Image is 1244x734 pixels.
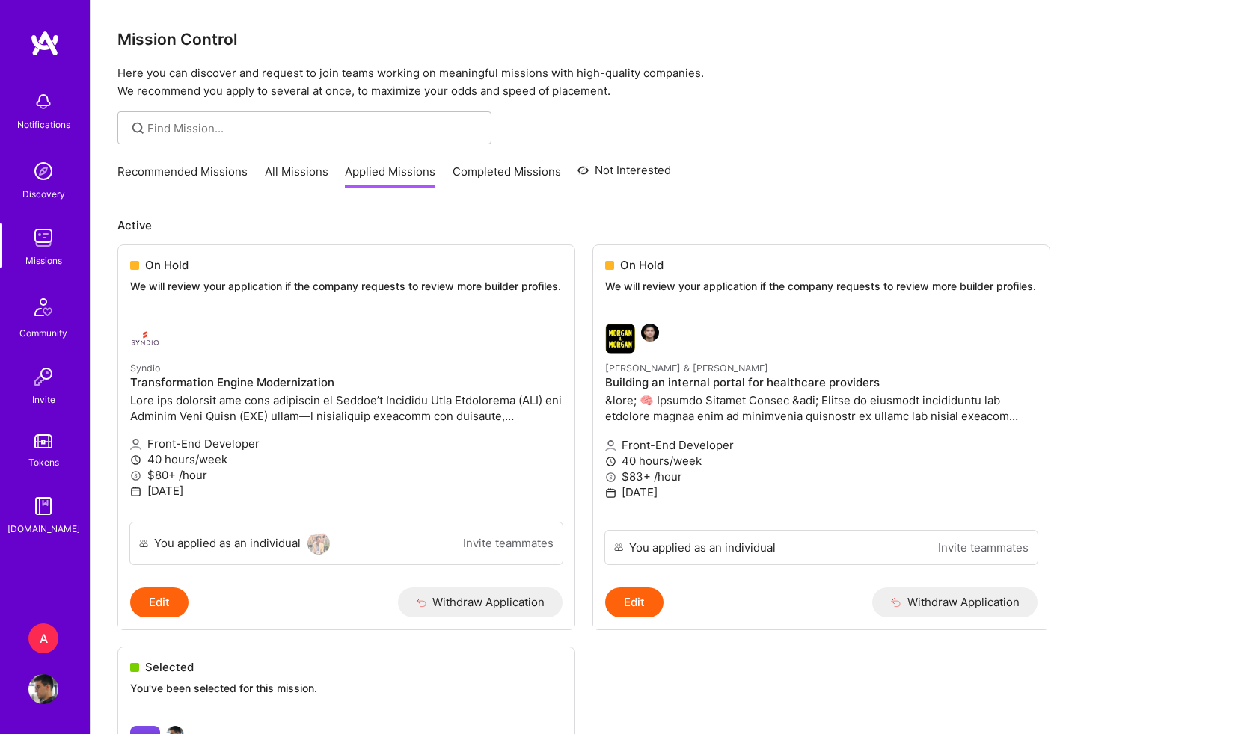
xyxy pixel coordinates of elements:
[147,120,480,136] input: Find Mission...
[463,535,554,551] a: Invite teammates
[28,454,59,470] div: Tokens
[28,87,58,117] img: bell
[154,535,301,551] div: You applied as an individual
[117,218,1217,233] p: Active
[307,532,330,555] img: User Avatar
[130,436,563,451] p: Front-End Developer
[130,587,189,617] button: Edit
[28,623,58,653] div: A
[25,253,62,268] div: Missions
[130,451,563,467] p: 40 hours/week
[130,324,160,354] img: Syndio company logo
[28,223,58,253] img: teamwork
[7,521,80,537] div: [DOMAIN_NAME]
[130,376,563,389] h4: Transformation Engine Modernization
[117,164,248,188] a: Recommended Missions
[130,470,141,481] i: icon MoneyGray
[28,491,58,521] img: guide book
[129,120,147,137] i: icon SearchGrey
[605,484,1038,500] p: [DATE]
[30,30,60,57] img: logo
[605,440,616,451] i: icon Applicant
[32,392,55,407] div: Invite
[605,587,664,617] button: Edit
[25,623,62,653] a: A
[872,587,1038,617] button: Withdraw Application
[130,454,141,466] i: icon Clock
[19,325,67,341] div: Community
[130,483,563,499] p: [DATE]
[130,467,563,483] p: $80+ /hour
[25,289,61,325] img: Community
[605,469,1038,484] p: $83+ /hour
[345,164,435,188] a: Applied Missions
[28,156,58,186] img: discovery
[25,674,62,704] a: User Avatar
[641,324,659,342] img: Wesley Berredo
[17,117,70,132] div: Notifications
[629,540,776,555] div: You applied as an individual
[605,453,1038,469] p: 40 hours/week
[577,161,671,188] a: Not Interested
[605,472,616,483] i: icon MoneyGray
[398,587,563,617] button: Withdraw Application
[605,437,1038,453] p: Front-End Developer
[22,186,65,202] div: Discovery
[620,257,664,273] span: On Hold
[130,439,141,450] i: icon Applicant
[938,540,1029,555] a: Invite teammates
[118,312,574,522] a: Syndio company logoSyndioTransformation Engine ModernizationLore ips dolorsit ame cons adipiscin ...
[28,674,58,704] img: User Avatar
[605,279,1038,294] p: We will review your application if the company requests to review more builder profiles.
[34,434,52,448] img: tokens
[145,257,189,273] span: On Hold
[593,312,1050,530] a: Morgan & Morgan company logoWesley Berredo[PERSON_NAME] & [PERSON_NAME]Building an internal porta...
[605,392,1038,424] p: &lore; 🧠 Ipsumdo Sitamet Consec &adi; Elitse do eiusmodt incididuntu lab etdolore magnaa enim ad ...
[28,362,58,392] img: Invite
[605,456,616,467] i: icon Clock
[130,363,160,374] small: Syndio
[117,64,1217,100] p: Here you can discover and request to join teams working on meaningful missions with high-quality ...
[265,164,328,188] a: All Missions
[605,324,635,354] img: Morgan & Morgan company logo
[453,164,561,188] a: Completed Missions
[605,363,768,374] small: [PERSON_NAME] & [PERSON_NAME]
[130,279,563,294] p: We will review your application if the company requests to review more builder profiles.
[130,392,563,424] p: Lore ips dolorsit ame cons adipiscin el Seddoe’t Incididu Utla Etdolorema (ALI) eni Adminim Veni ...
[130,486,141,497] i: icon Calendar
[605,376,1038,389] h4: Building an internal portal for healthcare providers
[605,487,616,499] i: icon Calendar
[117,30,1217,49] h3: Mission Control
